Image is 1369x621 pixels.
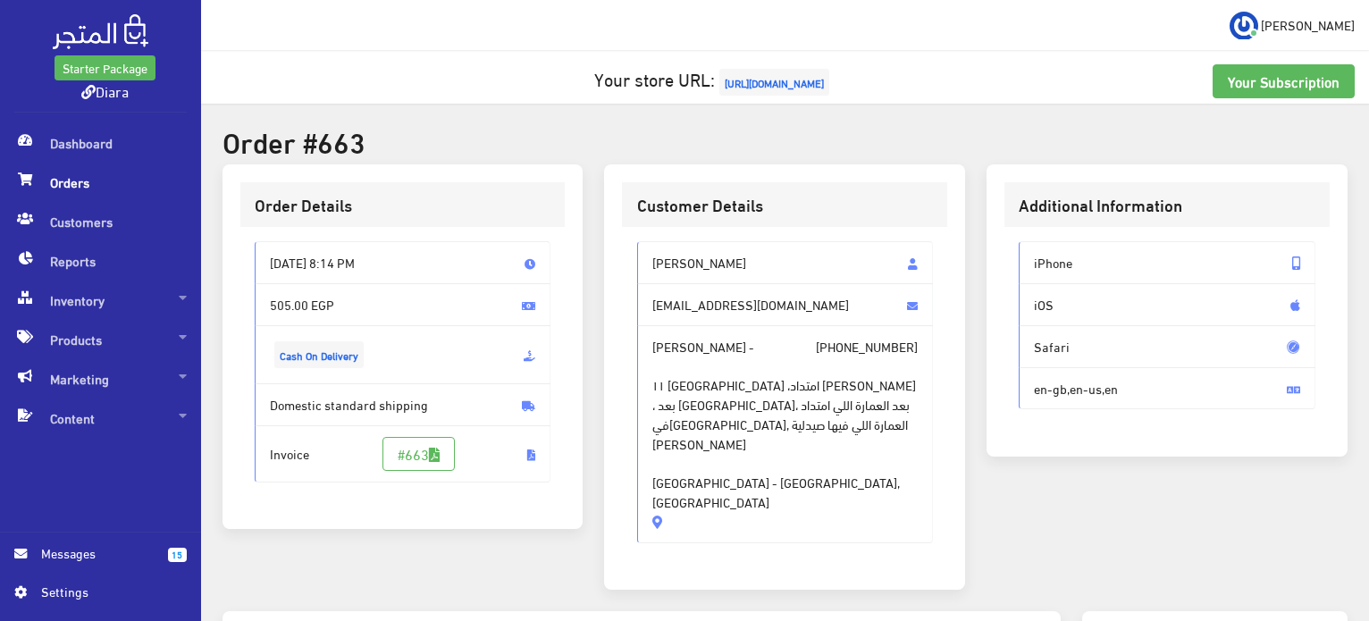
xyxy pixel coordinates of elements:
span: [URL][DOMAIN_NAME] [719,69,829,96]
a: 15 Messages [14,543,187,582]
span: [PHONE_NUMBER] [816,337,918,357]
span: Marketing [14,359,187,399]
a: Your store URL:[URL][DOMAIN_NAME] [594,62,834,95]
h3: Order Details [255,197,551,214]
span: 505.00 EGP [255,283,551,326]
span: [EMAIL_ADDRESS][DOMAIN_NAME] [637,283,934,326]
img: ... [1230,12,1258,40]
span: Messages [41,543,154,563]
span: [PERSON_NAME] - [637,325,934,543]
span: Safari [1019,325,1315,368]
span: Products [14,320,187,359]
span: Settings [41,582,172,601]
span: Cash On Delivery [274,341,364,368]
span: en-gb,en-us,en [1019,367,1315,410]
span: [PERSON_NAME] [637,241,934,284]
span: iPhone [1019,241,1315,284]
a: Diara [81,78,129,104]
span: Customers [14,202,187,241]
h2: Order #663 [223,125,1348,156]
span: Domestic standard shipping [255,383,551,426]
img: . [53,14,148,49]
h3: Additional Information [1019,197,1315,214]
iframe: Drift Widget Chat Controller [1280,499,1348,566]
a: ... [PERSON_NAME] [1230,11,1355,39]
h3: Customer Details [637,197,934,214]
a: #663 [382,437,455,471]
a: Settings [14,582,187,610]
span: 15 [168,548,187,562]
span: Reports [14,241,187,281]
a: Your Subscription [1213,64,1355,98]
span: iOS [1019,283,1315,326]
span: Dashboard [14,123,187,163]
span: Invoice [255,425,551,483]
a: Starter Package [55,55,155,80]
span: [PERSON_NAME] [1261,13,1355,36]
span: Inventory [14,281,187,320]
span: Orders [14,163,187,202]
span: ‎١١ [GEOGRAPHIC_DATA] ،امتداد [PERSON_NAME] ‎، بعد [GEOGRAPHIC_DATA]، بعد العمارة اللي امتداد في[... [652,357,919,512]
span: [DATE] 8:14 PM [255,241,551,284]
span: Content [14,399,187,438]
